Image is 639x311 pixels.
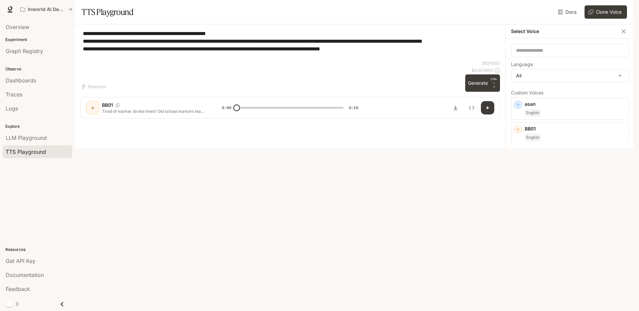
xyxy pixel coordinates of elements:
h1: TTS Playground [82,5,133,19]
button: Copy Voice ID [113,103,122,107]
button: GenerateCTRL +⏎ [465,74,500,92]
span: 0:00 [222,104,231,111]
p: Custom Voices [511,90,629,95]
button: All workspaces [17,3,76,16]
p: ⏎ [491,77,497,89]
div: All [511,69,628,82]
a: Docs [557,5,579,19]
p: CTRL + [491,77,497,85]
button: Inspect [465,101,478,114]
p: Tired of marker stroke lines? Old school markers leave those annoying strokes, right? Color over ... [102,108,206,114]
span: English [525,133,541,141]
p: Inworld AI Demos [28,7,65,12]
p: Language [511,62,533,67]
button: Download audio [449,101,462,114]
p: BB01 [102,102,113,108]
span: English [525,109,541,117]
p: 350 / 1000 [482,60,500,66]
span: 0:19 [349,104,358,111]
p: asan [525,101,626,107]
p: $ 0.003500 [472,67,493,73]
button: Clone Voice [585,5,627,19]
p: BB01 [525,125,626,132]
button: Shortcuts [80,81,109,92]
div: D [87,102,98,113]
